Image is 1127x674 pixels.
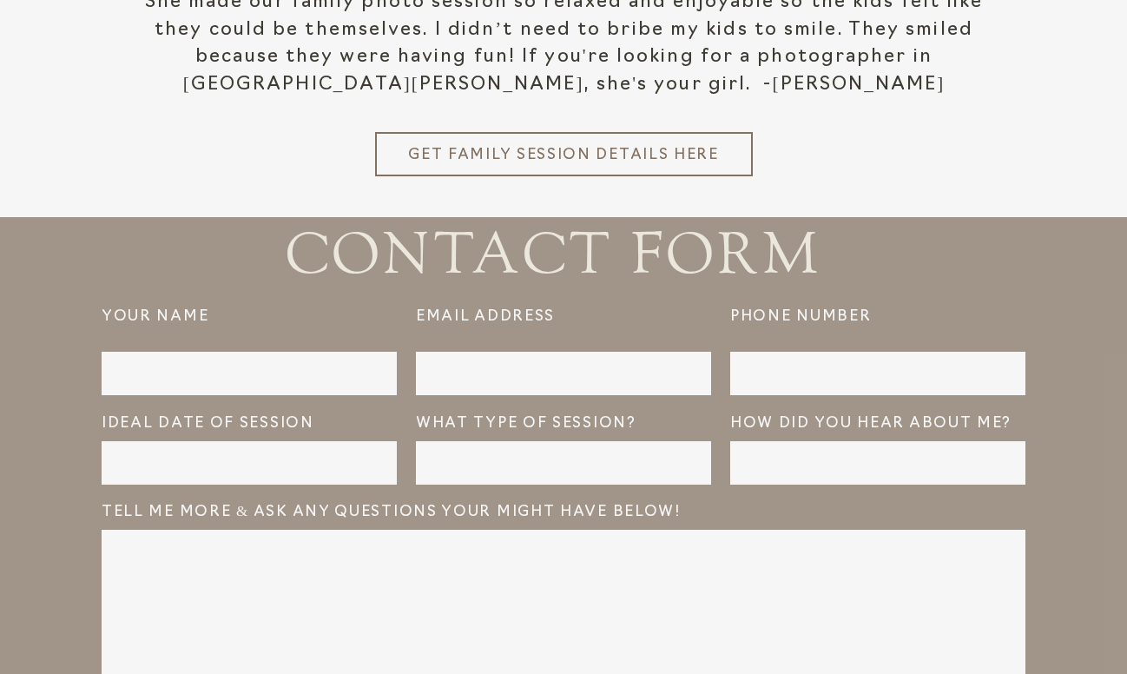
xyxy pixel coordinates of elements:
a: Get Family Session details here [407,144,720,162]
p: PHONE NUMBER [730,306,1025,332]
p: how did you hear about me? [730,413,1025,439]
p: Tell Me More & ask any questions your might have below! [102,501,711,527]
p: What Type of Session? [416,413,711,439]
p: EMAIL ADDRESS [416,306,711,332]
p: Ideal Date of Session [102,413,397,439]
p: Your Name [102,306,397,332]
